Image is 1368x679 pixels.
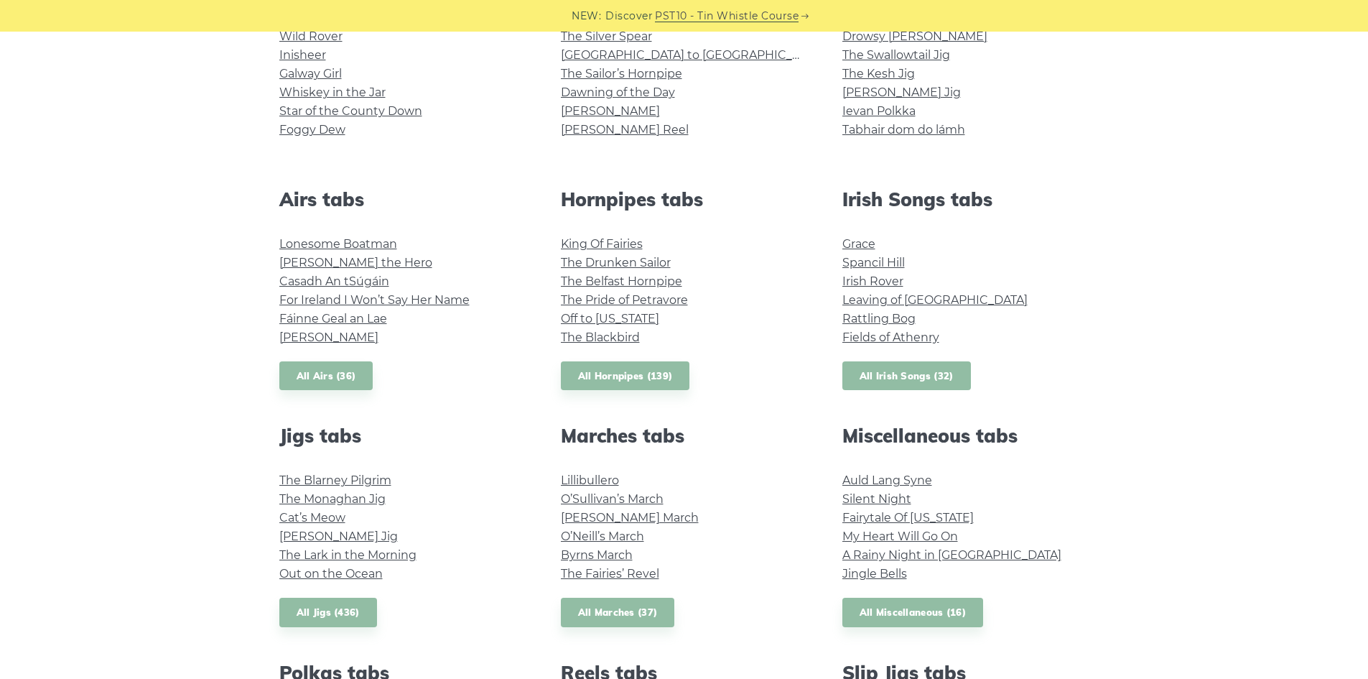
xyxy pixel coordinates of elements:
[842,548,1061,562] a: A Rainy Night in [GEOGRAPHIC_DATA]
[279,548,417,562] a: The Lark in the Morning
[561,511,699,525] a: [PERSON_NAME] March
[842,237,875,251] a: Grace
[279,274,389,288] a: Casadh An tSúgáin
[279,293,470,307] a: For Ireland I Won’t Say Her Name
[561,425,808,447] h2: Marches tabs
[842,104,916,118] a: Ievan Polkka
[561,274,682,288] a: The Belfast Hornpipe
[561,237,643,251] a: King Of Fairies
[561,86,675,99] a: Dawning of the Day
[561,474,619,487] a: Lillibullero
[279,48,326,62] a: Inisheer
[842,274,903,288] a: Irish Rover
[279,29,343,43] a: Wild Rover
[279,474,391,487] a: The Blarney Pilgrim
[842,361,971,391] a: All Irish Songs (32)
[279,256,432,269] a: [PERSON_NAME] the Hero
[842,48,950,62] a: The Swallowtail Jig
[561,293,688,307] a: The Pride of Petravore
[561,256,671,269] a: The Drunken Sailor
[279,312,387,325] a: Fáinne Geal an Lae
[655,8,799,24] a: PST10 - Tin Whistle Course
[605,8,653,24] span: Discover
[279,361,373,391] a: All Airs (36)
[842,425,1089,447] h2: Miscellaneous tabs
[279,598,377,627] a: All Jigs (436)
[279,530,398,543] a: [PERSON_NAME] Jig
[561,104,660,118] a: [PERSON_NAME]
[279,567,383,581] a: Out on the Ocean
[279,123,345,137] a: Foggy Dew
[842,331,939,344] a: Fields of Athenry
[561,188,808,211] h2: Hornpipes tabs
[279,188,526,211] h2: Airs tabs
[279,511,345,525] a: Cat’s Meow
[842,67,915,80] a: The Kesh Jig
[561,598,675,627] a: All Marches (37)
[842,511,974,525] a: Fairytale Of [US_STATE]
[842,293,1028,307] a: Leaving of [GEOGRAPHIC_DATA]
[561,29,652,43] a: The Silver Spear
[279,331,378,344] a: [PERSON_NAME]
[842,567,907,581] a: Jingle Bells
[561,361,690,391] a: All Hornpipes (139)
[842,188,1089,211] h2: Irish Songs tabs
[561,567,659,581] a: The Fairies’ Revel
[279,425,526,447] h2: Jigs tabs
[842,256,905,269] a: Spancil Hill
[842,474,932,487] a: Auld Lang Syne
[842,29,987,43] a: Drowsy [PERSON_NAME]
[561,67,682,80] a: The Sailor’s Hornpipe
[561,123,689,137] a: [PERSON_NAME] Reel
[842,312,916,325] a: Rattling Bog
[279,67,342,80] a: Galway Girl
[842,123,965,137] a: Tabhair dom do lámh
[561,530,644,543] a: O’Neill’s March
[561,492,664,506] a: O’Sullivan’s March
[561,548,633,562] a: Byrns March
[561,312,659,325] a: Off to [US_STATE]
[279,237,397,251] a: Lonesome Boatman
[842,598,984,627] a: All Miscellaneous (16)
[842,530,958,543] a: My Heart Will Go On
[279,492,386,506] a: The Monaghan Jig
[572,8,601,24] span: NEW:
[279,104,422,118] a: Star of the County Down
[279,86,386,99] a: Whiskey in the Jar
[561,48,826,62] a: [GEOGRAPHIC_DATA] to [GEOGRAPHIC_DATA]
[842,492,911,506] a: Silent Night
[561,331,640,344] a: The Blackbird
[842,86,961,99] a: [PERSON_NAME] Jig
